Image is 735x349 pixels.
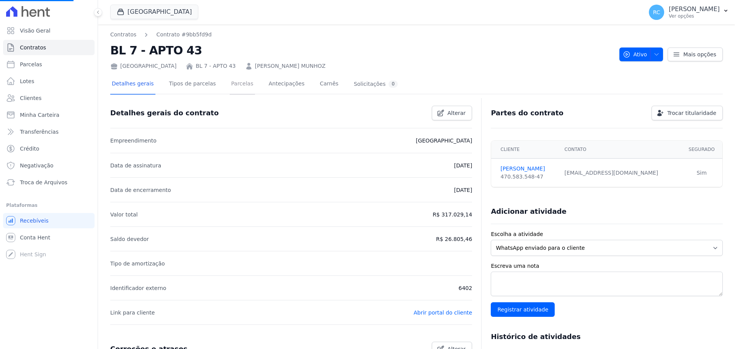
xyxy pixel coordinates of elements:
[3,175,95,190] a: Troca de Arquivos
[20,145,39,152] span: Crédito
[565,169,676,177] div: [EMAIL_ADDRESS][DOMAIN_NAME]
[459,283,472,293] p: 6402
[110,185,171,195] p: Data de encerramento
[436,234,472,244] p: R$ 26.805,46
[20,94,41,102] span: Clientes
[110,31,212,39] nav: Breadcrumb
[491,302,555,317] input: Registrar atividade
[20,234,50,241] span: Conta Hent
[623,48,647,61] span: Ativo
[255,62,326,70] a: [PERSON_NAME] MUNHOZ
[20,44,46,51] span: Contratos
[560,141,681,159] th: Contato
[3,158,95,173] a: Negativação
[110,308,155,317] p: Link para cliente
[110,259,165,268] p: Tipo de amortização
[110,136,157,145] p: Empreendimento
[110,108,219,118] h3: Detalhes gerais do contrato
[491,108,563,118] h3: Partes do contrato
[3,57,95,72] a: Parcelas
[20,162,54,169] span: Negativação
[110,62,176,70] div: [GEOGRAPHIC_DATA]
[433,210,472,219] p: R$ 317.029,14
[352,74,399,95] a: Solicitações0
[3,74,95,89] a: Lotes
[454,185,472,195] p: [DATE]
[3,213,95,228] a: Recebíveis
[20,61,42,68] span: Parcelas
[668,48,723,61] a: Mais opções
[3,230,95,245] a: Conta Hent
[20,111,59,119] span: Minha Carteira
[20,217,49,224] span: Recebíveis
[643,2,735,23] button: RC [PERSON_NAME] Ver opções
[230,74,255,95] a: Parcelas
[683,51,716,58] span: Mais opções
[110,234,149,244] p: Saldo devedor
[20,128,59,136] span: Transferências
[20,27,51,34] span: Visão Geral
[389,80,398,88] div: 0
[652,106,723,120] a: Trocar titularidade
[318,74,340,95] a: Carnês
[669,5,720,13] p: [PERSON_NAME]
[500,165,555,173] a: [PERSON_NAME]
[491,332,580,341] h3: Histórico de atividades
[3,141,95,156] a: Crédito
[432,106,472,120] a: Alterar
[413,310,472,316] a: Abrir portal do cliente
[110,74,155,95] a: Detalhes gerais
[354,80,398,88] div: Solicitações
[6,201,91,210] div: Plataformas
[491,141,560,159] th: Cliente
[110,31,136,39] a: Contratos
[491,230,723,238] label: Escolha a atividade
[20,179,67,186] span: Troca de Arquivos
[491,207,566,216] h3: Adicionar atividade
[156,31,211,39] a: Contrato #9bb5fd9d
[681,159,722,187] td: Sim
[3,40,95,55] a: Contratos
[110,5,198,19] button: [GEOGRAPHIC_DATA]
[3,90,95,106] a: Clientes
[267,74,306,95] a: Antecipações
[669,13,720,19] p: Ver opções
[491,262,723,270] label: Escreva uma nota
[168,74,217,95] a: Tipos de parcelas
[110,31,613,39] nav: Breadcrumb
[20,77,34,85] span: Lotes
[681,141,722,159] th: Segurado
[110,161,161,170] p: Data de assinatura
[3,124,95,139] a: Transferências
[667,109,716,117] span: Trocar titularidade
[196,62,236,70] a: BL 7 - APTO 43
[110,42,613,59] h2: BL 7 - APTO 43
[653,10,660,15] span: RC
[110,283,166,293] p: Identificador externo
[500,173,555,181] div: 470.583.548-47
[454,161,472,170] p: [DATE]
[110,210,138,219] p: Valor total
[3,23,95,38] a: Visão Geral
[619,48,663,61] button: Ativo
[3,107,95,123] a: Minha Carteira
[448,109,466,117] span: Alterar
[416,136,472,145] p: [GEOGRAPHIC_DATA]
